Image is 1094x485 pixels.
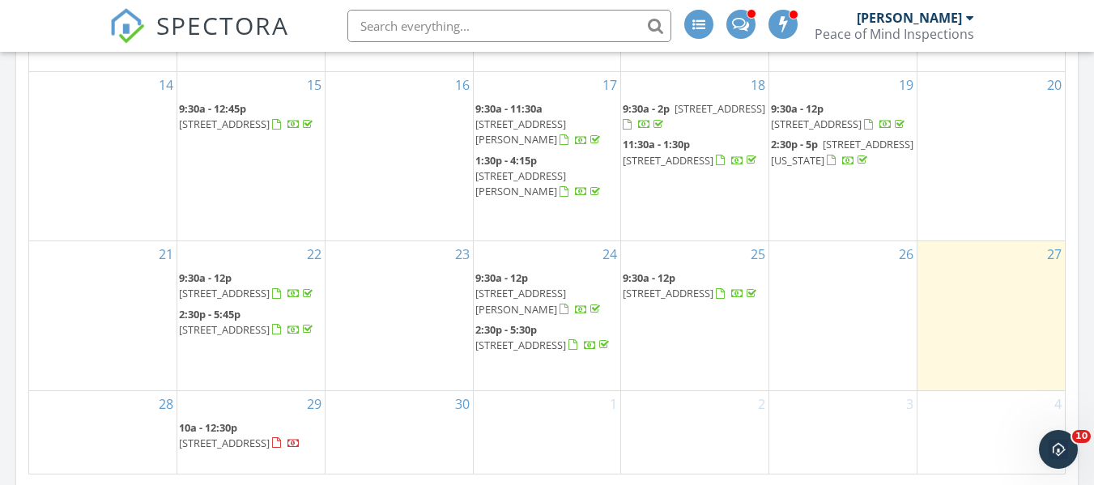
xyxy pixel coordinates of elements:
span: [STREET_ADDRESS] [179,436,270,450]
span: [STREET_ADDRESS] [623,153,713,168]
td: Go to September 21, 2025 [29,241,177,391]
a: Go to September 21, 2025 [155,241,177,267]
span: 1:30p - 4:15p [475,153,537,168]
td: Go to September 18, 2025 [621,72,769,241]
span: 9:30a - 12p [623,270,675,285]
a: 2:30p - 5:45p [STREET_ADDRESS] [179,307,316,337]
a: Go to September 27, 2025 [1044,241,1065,267]
a: Go to October 2, 2025 [755,391,768,417]
a: Go to September 23, 2025 [452,241,473,267]
a: 9:30a - 12p [STREET_ADDRESS] [623,270,760,300]
a: Go to September 30, 2025 [452,391,473,417]
span: [STREET_ADDRESS] [179,117,270,131]
td: Go to September 22, 2025 [177,241,326,391]
a: Go to September 19, 2025 [896,72,917,98]
a: 1:30p - 4:15p [STREET_ADDRESS][PERSON_NAME] [475,153,603,198]
a: SPECTORA [109,22,289,56]
a: 9:30a - 12p [STREET_ADDRESS] [623,269,767,304]
td: Go to September 23, 2025 [325,241,473,391]
a: Go to October 4, 2025 [1051,391,1065,417]
td: Go to September 30, 2025 [325,390,473,473]
span: 10 [1072,430,1091,443]
td: Go to September 25, 2025 [621,241,769,391]
div: [PERSON_NAME] [857,10,962,26]
a: 9:30a - 2p [STREET_ADDRESS] [623,100,767,134]
a: 9:30a - 12:45p [STREET_ADDRESS] [179,101,316,131]
a: Go to September 22, 2025 [304,241,325,267]
td: Go to September 17, 2025 [473,72,621,241]
td: Go to September 27, 2025 [917,241,1065,391]
a: Go to September 24, 2025 [599,241,620,267]
td: Go to September 29, 2025 [177,390,326,473]
a: 10a - 12:30p [STREET_ADDRESS] [179,420,300,450]
span: [STREET_ADDRESS] [179,286,270,300]
a: 10a - 12:30p [STREET_ADDRESS] [179,419,323,453]
span: 11:30a - 1:30p [623,137,690,151]
a: 1:30p - 4:15p [STREET_ADDRESS][PERSON_NAME] [475,151,619,202]
a: 9:30a - 12p [STREET_ADDRESS] [771,100,915,134]
a: 11:30a - 1:30p [STREET_ADDRESS] [623,137,760,167]
a: Go to October 3, 2025 [903,391,917,417]
a: Go to September 17, 2025 [599,72,620,98]
span: [STREET_ADDRESS][PERSON_NAME] [475,168,566,198]
a: Go to September 26, 2025 [896,241,917,267]
a: Go to September 28, 2025 [155,391,177,417]
a: 9:30a - 12p [STREET_ADDRESS] [179,269,323,304]
a: Go to September 29, 2025 [304,391,325,417]
a: 2:30p - 5:30p [STREET_ADDRESS] [475,321,619,355]
a: 9:30a - 12:45p [STREET_ADDRESS] [179,100,323,134]
a: Go to September 18, 2025 [747,72,768,98]
a: 9:30a - 12p [STREET_ADDRESS] [179,270,316,300]
td: Go to September 28, 2025 [29,390,177,473]
a: Go to September 20, 2025 [1044,72,1065,98]
td: Go to October 1, 2025 [473,390,621,473]
a: Go to September 15, 2025 [304,72,325,98]
span: [STREET_ADDRESS] [771,117,862,131]
iframe: Intercom live chat [1039,430,1078,469]
a: 2:30p - 5:30p [STREET_ADDRESS] [475,322,612,352]
span: [STREET_ADDRESS] [623,286,713,300]
span: 2:30p - 5p [771,137,818,151]
a: Go to September 16, 2025 [452,72,473,98]
span: 10a - 12:30p [179,420,237,435]
a: 11:30a - 1:30p [STREET_ADDRESS] [623,135,767,170]
span: [STREET_ADDRESS][US_STATE] [771,137,913,167]
a: Go to September 14, 2025 [155,72,177,98]
a: 9:30a - 11:30a [STREET_ADDRESS][PERSON_NAME] [475,100,619,151]
span: [STREET_ADDRESS] [179,322,270,337]
span: 9:30a - 12:45p [179,101,246,116]
span: [STREET_ADDRESS] [475,338,566,352]
a: 2:30p - 5p [STREET_ADDRESS][US_STATE] [771,135,915,170]
a: 9:30a - 12p [STREET_ADDRESS] [771,101,908,131]
span: 2:30p - 5:45p [179,307,241,321]
a: 9:30a - 11:30a [STREET_ADDRESS][PERSON_NAME] [475,101,603,147]
span: 9:30a - 11:30a [475,101,543,116]
td: Go to October 3, 2025 [769,390,917,473]
a: 2:30p - 5p [STREET_ADDRESS][US_STATE] [771,137,913,167]
td: Go to September 26, 2025 [769,241,917,391]
a: 9:30a - 12p [STREET_ADDRESS][PERSON_NAME] [475,269,619,320]
td: Go to October 4, 2025 [917,390,1065,473]
span: [STREET_ADDRESS][PERSON_NAME] [475,117,566,147]
span: 2:30p - 5:30p [475,322,537,337]
td: Go to September 19, 2025 [769,72,917,241]
td: Go to September 14, 2025 [29,72,177,241]
a: Go to September 25, 2025 [747,241,768,267]
td: Go to September 16, 2025 [325,72,473,241]
span: SPECTORA [156,8,289,42]
td: Go to September 20, 2025 [917,72,1065,241]
span: [STREET_ADDRESS] [675,101,765,116]
td: Go to September 15, 2025 [177,72,326,241]
a: 9:30a - 2p [STREET_ADDRESS] [623,101,765,131]
div: Peace of Mind Inspections [815,26,974,42]
span: 9:30a - 12p [475,270,528,285]
a: Go to October 1, 2025 [607,391,620,417]
span: 9:30a - 12p [179,270,232,285]
a: 9:30a - 12p [STREET_ADDRESS][PERSON_NAME] [475,270,603,316]
span: 9:30a - 2p [623,101,670,116]
td: Go to October 2, 2025 [621,390,769,473]
a: 2:30p - 5:45p [STREET_ADDRESS] [179,305,323,340]
td: Go to September 24, 2025 [473,241,621,391]
span: [STREET_ADDRESS][PERSON_NAME] [475,286,566,316]
span: 9:30a - 12p [771,101,824,116]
